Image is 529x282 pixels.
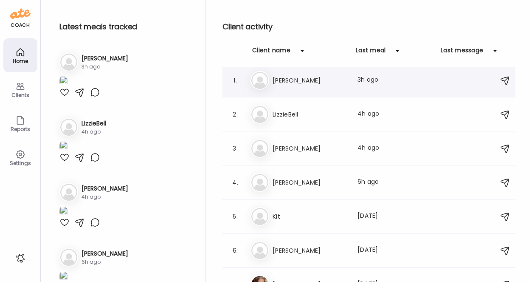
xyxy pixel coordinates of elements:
[11,22,30,29] div: coach
[251,174,268,191] img: bg-avatar-default.svg
[273,245,347,256] h3: [PERSON_NAME]
[273,211,347,222] h3: Kit
[60,249,77,266] img: bg-avatar-default.svg
[251,242,268,259] img: bg-avatar-default.svg
[230,177,240,188] div: 4.
[82,119,106,128] h3: LizzieBell
[273,143,347,154] h3: [PERSON_NAME]
[252,46,290,60] div: Client name
[222,20,515,33] h2: Client activity
[10,7,31,20] img: ate
[441,46,483,60] div: Last message
[5,92,36,98] div: Clients
[273,109,347,120] h3: LizzieBell
[357,75,432,85] div: 3h ago
[60,184,77,201] img: bg-avatar-default.svg
[59,206,68,217] img: images%2FwLDCV0Yo0SdkLtBXGdSQtpBwLWs1%2FsMqU4dYWdB1n0dmjJmpl%2FGI7U5sVSMGXiV9TYgHyU_1080
[356,46,385,60] div: Last meal
[230,109,240,120] div: 2.
[357,143,432,154] div: 4h ago
[82,63,128,71] div: 3h ago
[5,58,36,64] div: Home
[273,75,347,85] h3: [PERSON_NAME]
[82,193,128,201] div: 4h ago
[251,140,268,157] img: bg-avatar-default.svg
[5,126,36,132] div: Reports
[59,76,68,87] img: images%2F0bZeJzLFFJb47vB3rBPIhe4vc853%2FeiIUykgBAjBOjo3zqL0X%2FXaCNeK7tSFxKKewTHWTr_1080
[357,109,432,120] div: 4h ago
[60,54,77,71] img: bg-avatar-default.svg
[230,245,240,256] div: 6.
[60,119,77,136] img: bg-avatar-default.svg
[357,211,432,222] div: [DATE]
[251,106,268,123] img: bg-avatar-default.svg
[230,211,240,222] div: 5.
[357,245,432,256] div: [DATE]
[273,177,347,188] h3: [PERSON_NAME]
[59,20,191,33] h2: Latest meals tracked
[82,54,128,63] h3: [PERSON_NAME]
[82,184,128,193] h3: [PERSON_NAME]
[251,208,268,225] img: bg-avatar-default.svg
[82,258,128,266] div: 6h ago
[251,72,268,89] img: bg-avatar-default.svg
[5,160,36,166] div: Settings
[82,128,106,136] div: 4h ago
[357,177,432,188] div: 6h ago
[230,143,240,154] div: 3.
[230,75,240,85] div: 1.
[59,141,68,152] img: images%2FcQy1YnpKk6MMVThXzXXKztfF7lu2%2FT4ysBma1jvnySTCsu3MQ%2FgP3i66jLTOWDY29TNWj3_1080
[82,249,128,258] h3: [PERSON_NAME]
